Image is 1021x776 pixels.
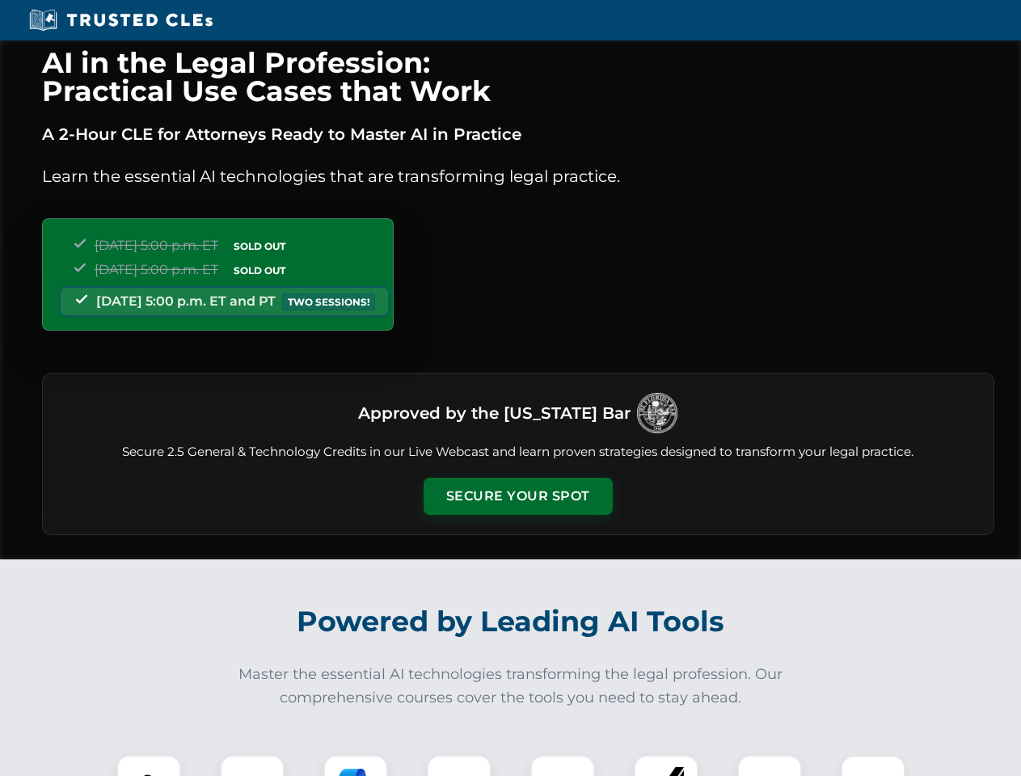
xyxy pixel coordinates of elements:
img: Trusted CLEs [24,8,217,32]
span: [DATE] 5:00 p.m. ET [95,238,218,253]
img: Logo [637,393,677,433]
button: Secure Your Spot [424,478,613,515]
h1: AI in the Legal Profession: Practical Use Cases that Work [42,48,994,105]
h3: Approved by the [US_STATE] Bar [358,399,631,428]
span: [DATE] 5:00 p.m. ET [95,262,218,277]
h2: Powered by Leading AI Tools [63,593,959,650]
span: SOLD OUT [228,262,291,279]
span: SOLD OUT [228,238,291,255]
p: Secure 2.5 General & Technology Credits in our Live Webcast and learn proven strategies designed ... [62,443,974,462]
p: A 2-Hour CLE for Attorneys Ready to Master AI in Practice [42,121,994,147]
p: Learn the essential AI technologies that are transforming legal practice. [42,163,994,189]
p: Master the essential AI technologies transforming the legal profession. Our comprehensive courses... [228,663,794,710]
